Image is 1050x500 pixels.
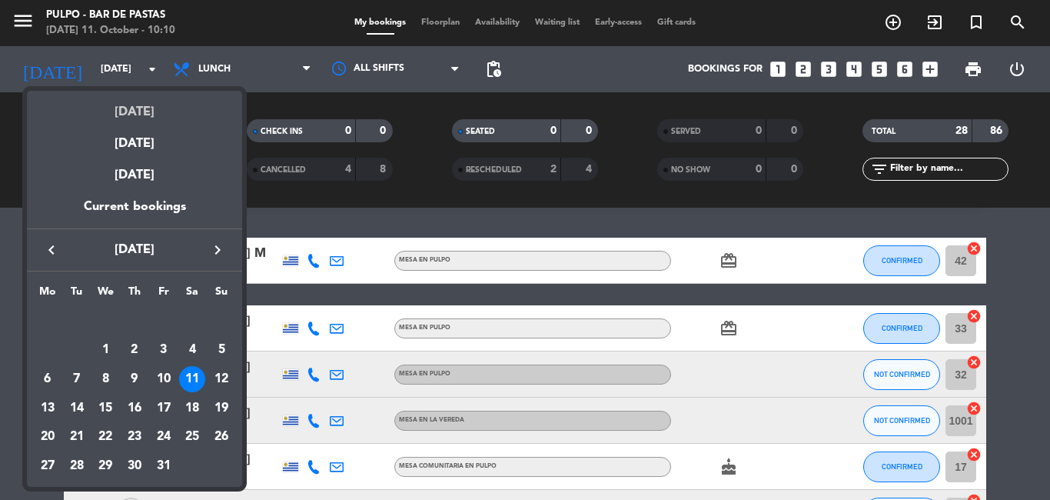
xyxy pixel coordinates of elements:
[208,425,234,451] div: 26
[64,366,90,392] div: 7
[42,241,61,259] i: keyboard_arrow_left
[151,337,177,363] div: 3
[64,453,90,479] div: 28
[178,336,208,365] td: October 4, 2025
[121,425,148,451] div: 23
[207,423,236,452] td: October 26, 2025
[33,283,62,307] th: Monday
[151,366,177,392] div: 10
[178,365,208,394] td: October 11, 2025
[149,394,178,423] td: October 17, 2025
[91,336,120,365] td: October 1, 2025
[208,366,234,392] div: 12
[38,240,65,260] button: keyboard_arrow_left
[120,336,149,365] td: October 2, 2025
[149,336,178,365] td: October 3, 2025
[178,394,208,423] td: October 18, 2025
[121,337,148,363] div: 2
[207,394,236,423] td: October 19, 2025
[179,395,205,422] div: 18
[120,365,149,394] td: October 9, 2025
[64,395,90,422] div: 14
[62,423,91,452] td: October 21, 2025
[91,394,120,423] td: October 15, 2025
[91,423,120,452] td: October 22, 2025
[62,394,91,423] td: October 14, 2025
[33,307,236,336] td: OCT
[149,452,178,481] td: October 31, 2025
[151,453,177,479] div: 31
[179,366,205,392] div: 11
[208,395,234,422] div: 19
[35,395,61,422] div: 13
[92,453,118,479] div: 29
[149,423,178,452] td: October 24, 2025
[27,91,242,122] div: [DATE]
[120,452,149,481] td: October 30, 2025
[62,365,91,394] td: October 7, 2025
[92,337,118,363] div: 1
[208,337,234,363] div: 5
[178,423,208,452] td: October 25, 2025
[120,394,149,423] td: October 16, 2025
[33,423,62,452] td: October 20, 2025
[62,283,91,307] th: Tuesday
[91,452,120,481] td: October 29, 2025
[65,240,204,260] span: [DATE]
[120,283,149,307] th: Thursday
[149,283,178,307] th: Friday
[91,365,120,394] td: October 8, 2025
[92,395,118,422] div: 15
[121,366,148,392] div: 9
[92,366,118,392] div: 8
[62,452,91,481] td: October 28, 2025
[120,423,149,452] td: October 23, 2025
[27,122,242,154] div: [DATE]
[178,283,208,307] th: Saturday
[149,365,178,394] td: October 10, 2025
[121,453,148,479] div: 30
[121,395,148,422] div: 16
[207,283,236,307] th: Sunday
[35,366,61,392] div: 6
[35,453,61,479] div: 27
[204,240,231,260] button: keyboard_arrow_right
[35,425,61,451] div: 20
[27,154,242,197] div: [DATE]
[64,425,90,451] div: 21
[208,241,227,259] i: keyboard_arrow_right
[33,452,62,481] td: October 27, 2025
[179,425,205,451] div: 25
[33,365,62,394] td: October 6, 2025
[207,336,236,365] td: October 5, 2025
[92,425,118,451] div: 22
[151,395,177,422] div: 17
[179,337,205,363] div: 4
[91,283,120,307] th: Wednesday
[33,394,62,423] td: October 13, 2025
[207,365,236,394] td: October 12, 2025
[27,197,242,228] div: Current bookings
[151,425,177,451] div: 24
